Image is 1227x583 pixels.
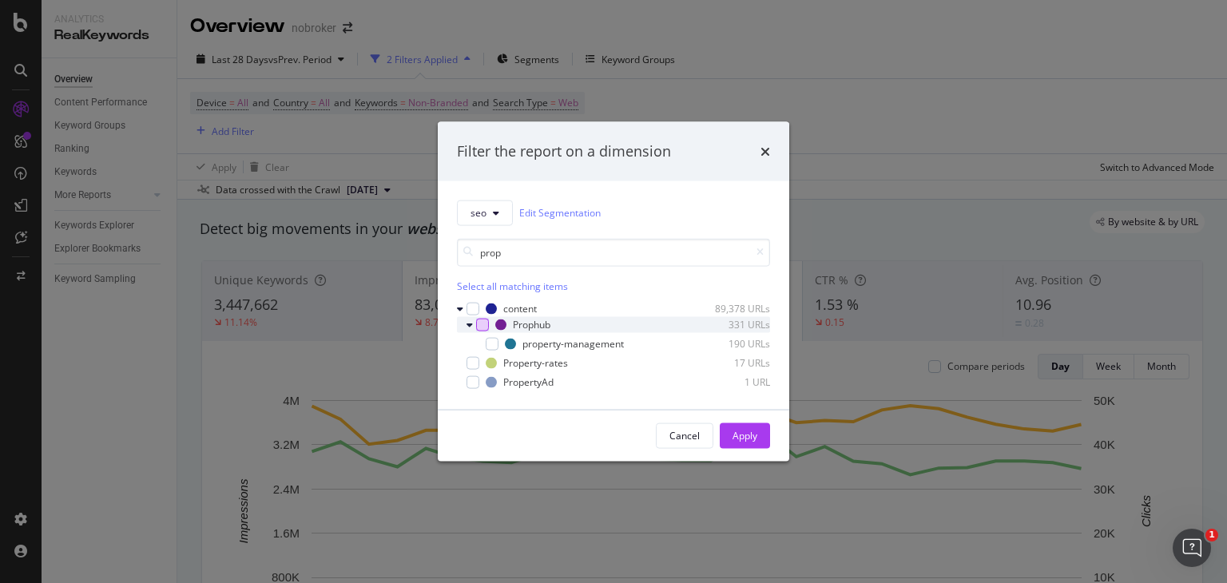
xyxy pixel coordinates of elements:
div: Prophub [513,318,550,331]
span: 1 [1205,529,1218,541]
div: Apply [733,429,757,442]
div: 1 URL [692,375,770,389]
div: property-management [522,337,624,351]
div: modal [438,122,789,462]
div: 331 URLs [692,318,770,331]
div: content [503,302,537,315]
a: Edit Segmentation [519,204,601,221]
button: seo [457,200,513,225]
div: Property-rates [503,356,568,370]
div: PropertyAd [503,375,554,389]
div: Cancel [669,429,700,442]
iframe: Intercom live chat [1173,529,1211,567]
span: seo [471,206,486,220]
button: Cancel [656,422,713,448]
button: Apply [720,422,770,448]
input: Search [457,238,770,266]
div: 89,378 URLs [692,302,770,315]
div: Select all matching items [457,279,770,292]
div: 17 URLs [692,356,770,370]
div: Filter the report on a dimension [457,141,671,162]
div: 190 URLs [692,337,770,351]
div: times [760,141,770,162]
